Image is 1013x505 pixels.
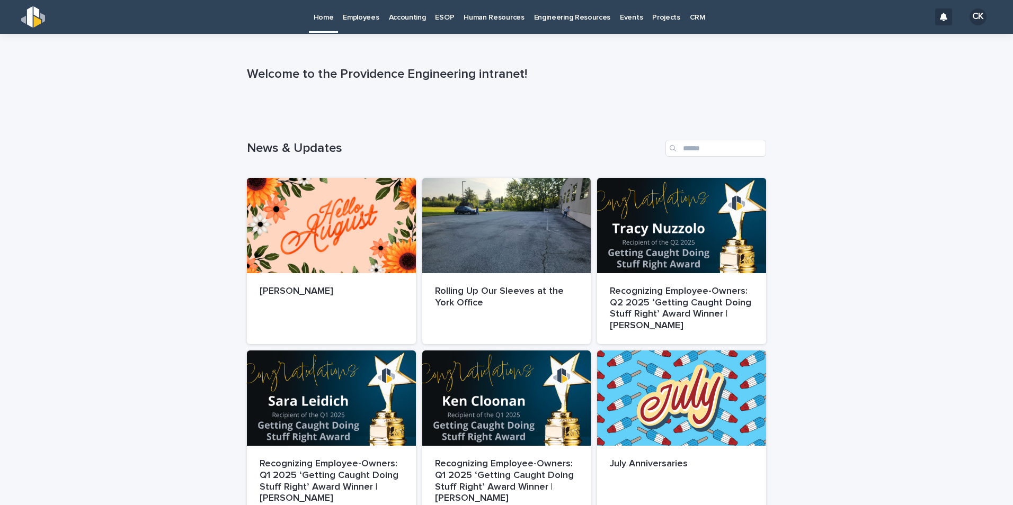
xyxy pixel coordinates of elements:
[970,8,987,25] div: CK
[247,67,762,82] p: Welcome to the Providence Engineering intranet!
[21,6,45,28] img: s5b5MGTdWwFoU4EDV7nw
[247,178,416,344] a: [PERSON_NAME]
[435,458,579,504] p: Recognizing Employee-Owners: Q1 2025 ‘Getting Caught Doing Stuff Right’ Award Winner | [PERSON_NAME]
[610,458,753,470] p: July Anniversaries
[665,140,766,157] input: Search
[247,141,661,156] h1: News & Updates
[597,178,766,344] a: Recognizing Employee-Owners: Q2 2025 ‘Getting Caught Doing Stuff Right’ Award Winner | [PERSON_NAME]
[260,458,403,504] p: Recognizing Employee-Owners: Q1 2025 ‘Getting Caught Doing Stuff Right’ Award Winner | [PERSON_NAME]
[435,286,579,309] p: Rolling Up Our Sleeves at the York Office
[422,178,591,344] a: Rolling Up Our Sleeves at the York Office
[260,286,403,297] p: [PERSON_NAME]
[610,286,753,331] p: Recognizing Employee-Owners: Q2 2025 ‘Getting Caught Doing Stuff Right’ Award Winner | [PERSON_NAME]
